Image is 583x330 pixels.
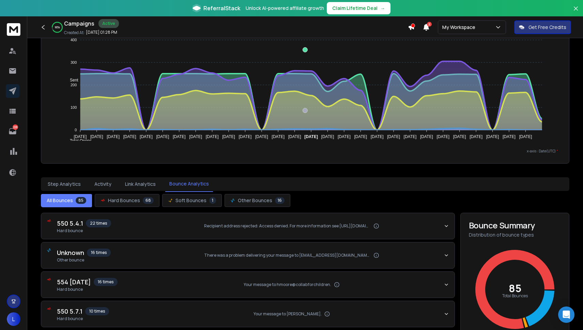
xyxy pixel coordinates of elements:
span: Soft Bounces [175,197,206,204]
span: Other Bounces [238,197,272,204]
span: → [380,5,385,12]
tspan: [DATE] [239,134,252,139]
span: 2 [427,22,432,27]
span: 16 [275,197,285,204]
span: Unknown [57,248,84,257]
tspan: 400 [71,38,77,42]
p: x-axis : Date(UTC) [52,149,558,154]
tspan: [DATE] [255,134,268,139]
button: Link Analytics [121,177,160,192]
button: Unknown16 timesOther bounceThere was a problem delivering your message to [EMAIL_ADDRESS][DOMAIN_... [41,242,455,268]
span: Hard bounce [57,228,111,234]
span: 16 times [87,249,111,257]
button: Bounce Analytics [165,176,213,192]
p: Unlock AI-powered affiliate growth [246,5,324,12]
button: Activity [90,177,116,192]
span: 554 [DATE] [57,277,91,287]
tspan: [DATE] [354,134,367,139]
tspan: [DATE] [156,134,169,139]
span: 550 5.7.1 [57,306,82,316]
span: 1 [209,197,216,204]
text: Total Bounces [502,293,528,299]
span: Recipient address rejected: Access denied. For more information see [URL][DOMAIN_NAME] [[DOMAIN_N... [204,223,371,229]
span: ReferralStack [203,4,240,12]
tspan: [DATE] [404,134,417,139]
button: 550 5.4.122 timesHard bounceRecipient address rejected: Access denied. For more information see [... [41,213,455,239]
button: 554 [DATE]16 timesHard bounceYour message to hmoore@collabforchildren. [41,272,455,298]
span: 68 [143,197,154,204]
tspan: [DATE] [90,134,103,139]
tspan: [DATE] [304,134,318,139]
p: Get Free Credits [528,24,566,31]
tspan: [DATE] [387,134,400,139]
button: 550 5.7.110 timesHard bounceYour message to [PERSON_NAME]. [41,301,455,327]
tspan: [DATE] [321,134,334,139]
span: Sent [65,78,78,82]
span: Total Opens [65,138,92,143]
tspan: [DATE] [288,134,301,139]
span: Hard bounce [57,316,109,321]
div: Open Intercom Messenger [558,306,574,323]
span: All Bounces [47,197,73,204]
tspan: [DATE] [123,134,136,139]
button: Close banner [571,4,580,20]
h1: Campaigns [64,19,94,28]
tspan: [DATE] [453,134,466,139]
button: L [7,312,20,326]
tspan: 100 [71,105,77,109]
h3: Bounce Summary [469,221,561,229]
button: Claim Lifetime Deal→ [327,2,390,14]
div: Active [98,19,119,28]
tspan: [DATE] [140,134,153,139]
tspan: [DATE] [173,134,186,139]
tspan: [DATE] [503,134,516,139]
a: 228 [6,124,19,138]
tspan: [DATE] [371,134,384,139]
text: 85 [509,281,521,295]
span: 85 [76,197,86,204]
tspan: [DATE] [486,134,499,139]
span: 550 5.4.1 [57,219,83,228]
p: My Workspace [442,24,478,31]
span: 22 times [86,219,111,227]
tspan: [DATE] [206,134,219,139]
span: Other bounce [57,257,111,263]
tspan: 200 [71,83,77,87]
tspan: [DATE] [338,134,351,139]
span: Your message to hmoore@collabforchildren. [244,282,331,287]
span: Hard bounce [57,287,118,292]
tspan: [DATE] [437,134,450,139]
tspan: [DATE] [222,134,235,139]
tspan: [DATE] [519,134,532,139]
span: There was a problem delivering your message to [EMAIL_ADDRESS][DOMAIN_NAME]. See the technical de... [204,253,371,258]
tspan: [DATE] [420,134,433,139]
tspan: 0 [75,128,77,132]
button: Get Free Credits [514,20,571,34]
tspan: [DATE] [470,134,482,139]
p: Distribution of bounce types [469,231,561,238]
p: 90 % [55,25,60,29]
tspan: [DATE] [272,134,285,139]
p: [DATE] 01:28 PM [86,30,117,35]
span: Your message to [PERSON_NAME]. [254,311,322,317]
tspan: 300 [71,60,77,64]
tspan: [DATE] [189,134,202,139]
span: Hard Bounces [108,197,140,204]
tspan: [DATE] [107,134,120,139]
p: Created At: [64,30,85,35]
span: 16 times [94,278,118,286]
tspan: [DATE] [74,134,87,139]
span: 10 times [85,307,109,315]
button: Step Analytics [44,177,85,192]
p: 228 [13,124,18,130]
